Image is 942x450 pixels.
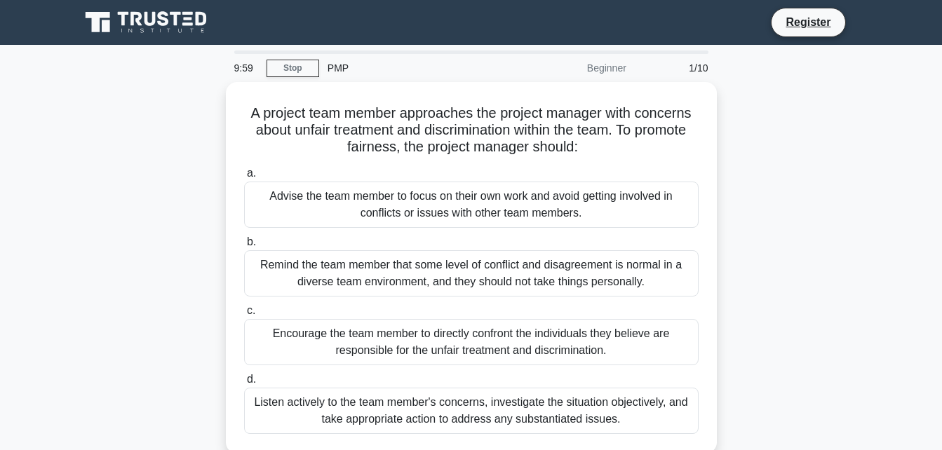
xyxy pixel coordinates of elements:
div: 1/10 [635,54,717,82]
a: Register [777,13,839,31]
div: PMP [319,54,512,82]
h5: A project team member approaches the project manager with concerns about unfair treatment and dis... [243,104,700,156]
span: d. [247,373,256,385]
span: c. [247,304,255,316]
div: Encourage the team member to directly confront the individuals they believe are responsible for t... [244,319,699,365]
div: Remind the team member that some level of conflict and disagreement is normal in a diverse team e... [244,250,699,296]
span: b. [247,236,256,247]
div: Advise the team member to focus on their own work and avoid getting involved in conflicts or issu... [244,182,699,228]
div: Beginner [512,54,635,82]
a: Stop [267,60,319,77]
div: 9:59 [226,54,267,82]
div: Listen actively to the team member's concerns, investigate the situation objectively, and take ap... [244,388,699,434]
span: a. [247,167,256,179]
